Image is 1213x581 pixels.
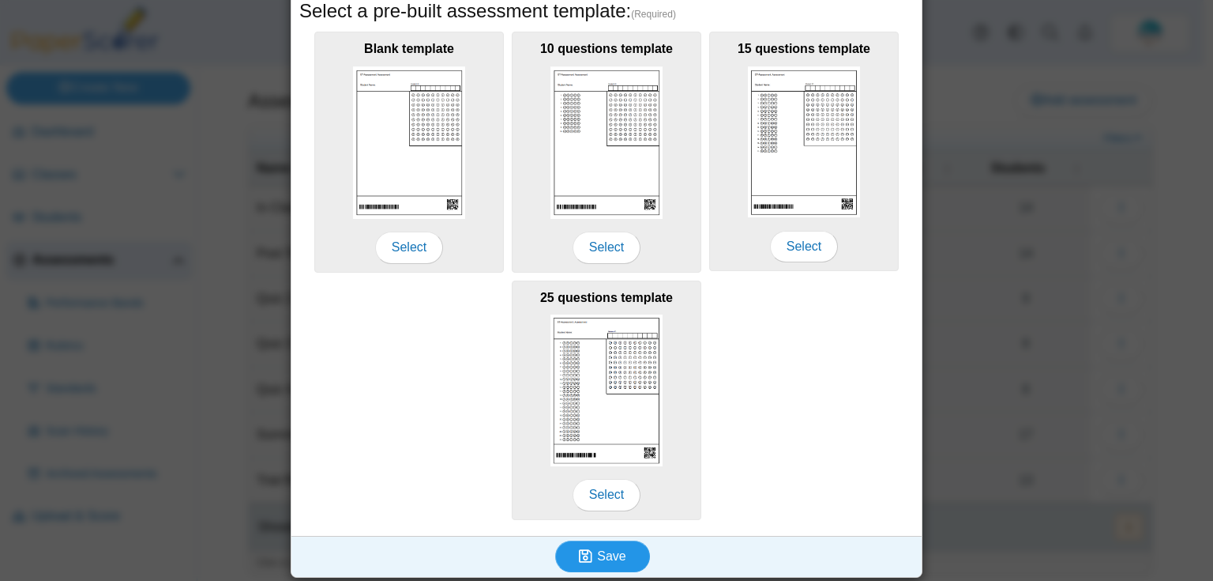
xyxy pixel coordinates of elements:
[353,66,465,219] img: scan_sheet_blank.png
[550,315,663,466] img: scan_sheet_25_questions.png
[375,232,443,263] span: Select
[770,231,838,262] span: Select
[597,549,625,563] span: Save
[550,66,663,219] img: scan_sheet_10_questions.png
[540,291,673,304] b: 25 questions template
[748,66,860,218] img: scan_sheet_15_questions.png
[573,479,640,511] span: Select
[540,42,673,55] b: 10 questions template
[555,541,650,572] button: Save
[364,42,454,55] b: Blank template
[573,232,640,263] span: Select
[738,42,870,55] b: 15 questions template
[631,8,676,21] span: (Required)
